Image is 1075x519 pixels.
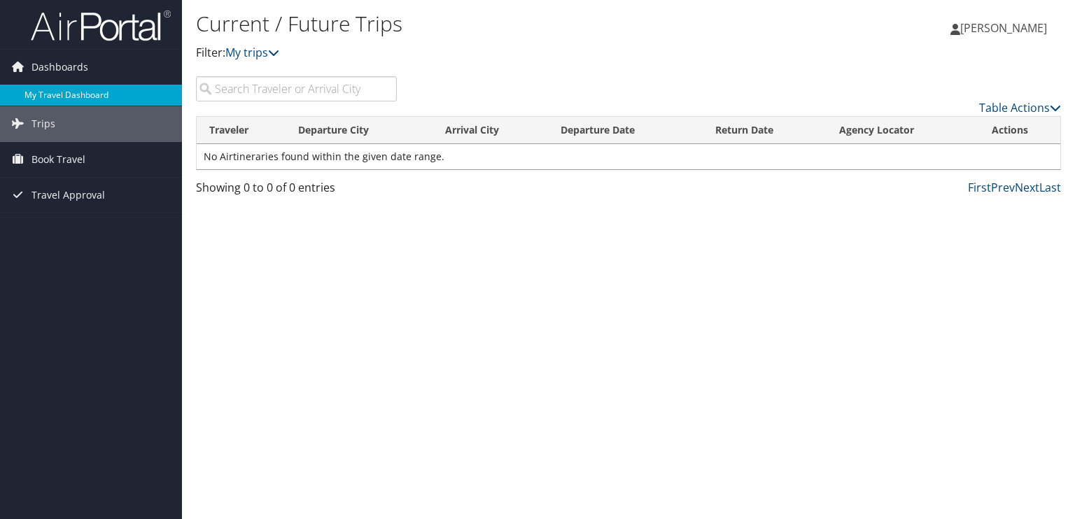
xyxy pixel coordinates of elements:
[197,144,1060,169] td: No Airtineraries found within the given date range.
[703,117,827,144] th: Return Date: activate to sort column ascending
[827,117,978,144] th: Agency Locator: activate to sort column ascending
[1015,180,1039,195] a: Next
[1039,180,1061,195] a: Last
[950,7,1061,49] a: [PERSON_NAME]
[31,178,105,213] span: Travel Approval
[286,117,433,144] th: Departure City: activate to sort column ascending
[979,100,1061,115] a: Table Actions
[197,117,286,144] th: Traveler: activate to sort column ascending
[196,76,397,101] input: Search Traveler or Arrival City
[433,117,548,144] th: Arrival City: activate to sort column ascending
[31,106,55,141] span: Trips
[979,117,1060,144] th: Actions
[196,179,397,203] div: Showing 0 to 0 of 0 entries
[968,180,991,195] a: First
[991,180,1015,195] a: Prev
[196,44,773,62] p: Filter:
[31,9,171,42] img: airportal-logo.png
[31,50,88,85] span: Dashboards
[225,45,279,60] a: My trips
[31,142,85,177] span: Book Travel
[960,20,1047,36] span: [PERSON_NAME]
[196,9,773,38] h1: Current / Future Trips
[548,117,703,144] th: Departure Date: activate to sort column descending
